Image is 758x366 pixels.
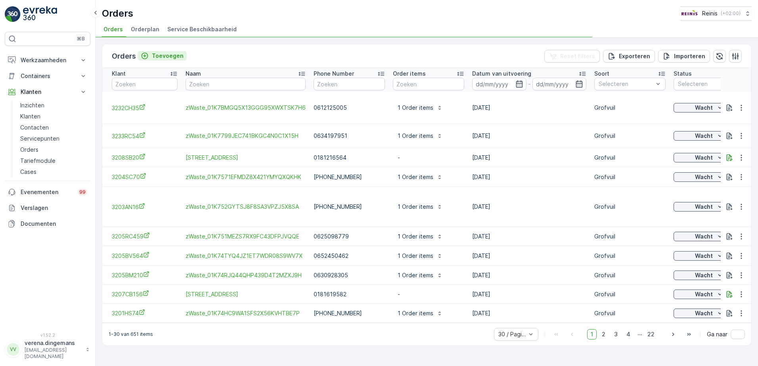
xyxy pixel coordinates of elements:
[5,216,90,232] a: Documenten
[594,104,666,112] p: Grofvuil
[17,144,90,155] a: Orders
[674,70,692,78] p: Status
[23,6,57,22] img: logo_light-DOdMpM7g.png
[5,84,90,100] button: Klanten
[112,153,178,162] a: 3208SB20
[678,80,733,88] p: Selecteren
[186,173,306,181] a: zWaste_01K7571EFMDZ8X421YMYQXQKHK
[20,112,40,120] p: Klanten
[21,56,75,64] p: Werkzaamheden
[398,233,433,240] p: 1 Order items
[393,171,448,183] button: 1 Order items
[393,250,448,262] button: 1 Order items
[314,70,354,78] p: Phone Number
[314,132,385,140] p: 0634197951
[314,78,385,90] input: Zoeken
[468,227,590,246] td: [DATE]
[603,50,655,63] button: Exporteren
[25,347,82,360] p: [EMAIL_ADDRESS][DOMAIN_NAME]
[707,330,727,338] span: Ga naar
[21,88,75,96] p: Klanten
[186,271,306,279] span: zWaste_01K74RJQ44QHP439D4T2MZXJ9H
[468,148,590,167] td: [DATE]
[674,290,745,299] button: Wacht
[398,154,459,162] p: -
[112,271,178,279] span: 3205BM210
[112,104,178,112] a: 3232CH35
[695,252,713,260] p: Wacht
[472,78,526,90] input: dd/mm/yyyy
[77,36,85,42] p: ⌘B
[674,131,745,141] button: Wacht
[594,309,666,317] p: Grofvuil
[79,189,86,195] p: 99
[680,6,752,21] button: Reinis(+02:00)
[5,6,21,22] img: logo
[393,78,464,90] input: Zoeken
[186,104,306,112] a: zWaste_01K7BMGQ5X13GGG95XWXTSK7H6
[112,232,178,240] span: 3205RC459
[21,204,87,212] p: Verslagen
[695,104,713,112] p: Wacht
[468,246,590,266] td: [DATE]
[103,25,123,33] span: Orders
[398,132,433,140] p: 1 Order items
[112,51,136,62] p: Orders
[695,290,713,298] p: Wacht
[674,232,745,241] button: Wacht
[468,92,590,124] td: [DATE]
[112,173,178,181] a: 3204SC70
[674,153,745,162] button: Wacht
[393,307,448,320] button: 1 Order items
[17,100,90,111] a: Inzichten
[398,290,459,298] p: -
[680,9,699,18] img: Reinis-Logo-Vrijstaand_Tekengebied-1-copy2_aBO4n7j.png
[721,10,741,17] p: ( +02:00 )
[112,132,178,140] a: 3233RC54
[674,309,745,318] button: Wacht
[398,252,433,260] p: 1 Order items
[658,50,710,63] button: Importeren
[314,290,385,298] p: 0181619582
[186,252,306,260] a: zWaste_01K74TYQ4JZ1ET7WDR08S9WV7X
[109,331,153,337] p: 1-30 van 651 items
[544,50,600,63] button: Reset filters
[598,329,609,339] span: 2
[131,25,159,33] span: Orderplan
[17,111,90,122] a: Klanten
[594,132,666,140] p: Grofvuil
[138,51,187,61] button: Toevoegen
[398,173,433,181] p: 1 Order items
[21,72,75,80] p: Containers
[112,252,178,260] a: 3205BV564
[186,154,306,162] span: [STREET_ADDRESS]
[398,271,433,279] p: 1 Order items
[186,309,306,317] a: zWaste_01K74HC9WA1SFS2X56KVHTBE7P
[186,78,306,90] input: Zoeken
[21,220,87,228] p: Documenten
[20,124,49,132] p: Contacten
[186,132,306,140] a: zWaste_01K7799JEC741BKGC4N0C1X15H
[637,329,642,339] p: ...
[186,154,306,162] a: Hobostraat 20
[112,203,178,211] a: 3203AN16
[112,309,178,317] a: 3201HS74
[398,309,433,317] p: 1 Order items
[314,233,385,240] p: 0625098779
[695,203,713,211] p: Wacht
[695,132,713,140] p: Wacht
[186,233,306,240] span: zWaste_01K751MEZS7RX9FC43DFPJVQQE
[186,203,306,211] a: zWaste_01K752GYTSJ8F8SA3VPZJ5X8SA
[594,271,666,279] p: Grofvuil
[393,200,448,213] button: 1 Order items
[599,80,653,88] p: Selecteren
